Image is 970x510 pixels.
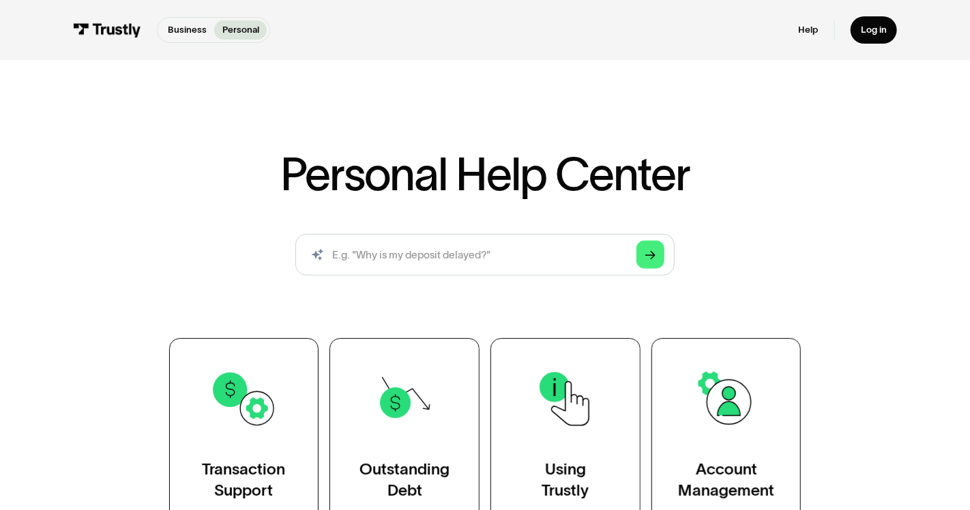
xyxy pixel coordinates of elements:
[861,24,887,35] div: Log in
[295,234,675,275] form: Search
[295,234,675,275] input: search
[73,23,141,37] img: Trustly Logo
[160,20,214,40] a: Business
[222,23,259,37] p: Personal
[280,151,690,197] h1: Personal Help Center
[799,24,819,35] a: Help
[851,16,898,44] a: Log in
[359,459,450,500] div: Outstanding Debt
[168,23,207,37] p: Business
[678,459,774,500] div: Account Management
[542,459,589,500] div: Using Trustly
[214,20,267,40] a: Personal
[202,459,285,500] div: Transaction Support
